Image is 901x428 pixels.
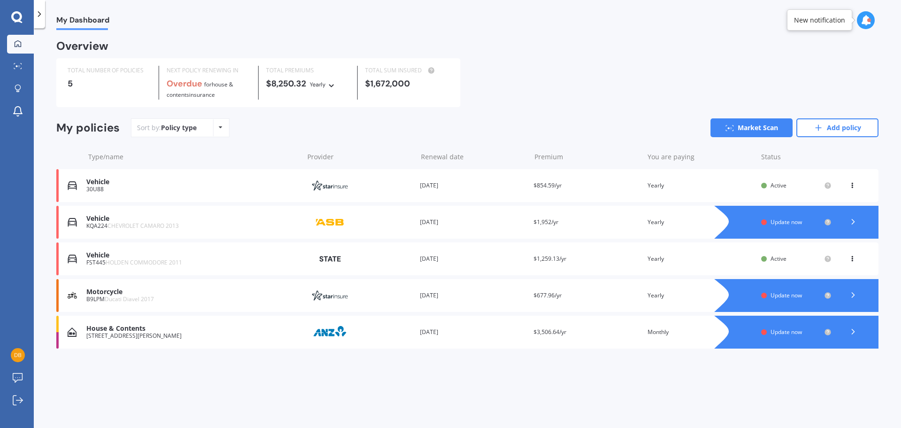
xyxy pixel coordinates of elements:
div: House & Contents [86,325,299,333]
div: Renewal date [421,152,527,162]
div: [DATE] [420,218,526,227]
div: You are paying [648,152,754,162]
div: Yearly [648,218,754,227]
div: My policies [56,121,120,135]
div: Vehicle [86,215,299,223]
div: Monthly [648,327,754,337]
div: [STREET_ADDRESS][PERSON_NAME] [86,333,299,339]
div: TOTAL NUMBER OF POLICIES [68,66,151,75]
span: Active [771,255,786,263]
span: Ducati Diavel 2017 [105,295,154,303]
img: House & Contents [68,327,76,337]
img: State [306,250,353,267]
b: Overdue [167,78,202,89]
div: FST445 [86,259,299,266]
span: My Dashboard [56,16,109,28]
span: $1,952/yr [534,218,558,226]
div: 5 [68,79,151,88]
div: Provider [307,152,413,162]
div: Policy type [161,123,197,132]
div: $1,672,000 [365,79,449,88]
div: Type/name [88,152,300,162]
div: Motorcycle [86,288,299,296]
div: Sort by: [137,123,197,132]
div: Premium [534,152,641,162]
div: NEXT POLICY RENEWING IN [167,66,250,75]
div: $8,250.32 [266,79,350,89]
a: Add policy [796,118,878,137]
img: Vehicle [68,218,77,227]
div: [DATE] [420,254,526,264]
div: Status [761,152,832,162]
div: [DATE] [420,327,526,337]
div: New notification [794,16,845,25]
img: dd8bcd76f3481f59ee312b48c4090b55 [11,348,25,362]
span: CHEVROLET CAMARO 2013 [107,222,179,230]
span: Update now [771,218,802,226]
a: Market Scan [710,118,793,137]
div: [DATE] [420,291,526,300]
span: Update now [771,328,802,336]
div: Yearly [648,181,754,190]
img: ASB [306,213,353,231]
span: $854.59/yr [534,181,562,189]
img: Star Insure [306,177,353,195]
img: ANZ [306,323,353,341]
span: $3,506.64/yr [534,328,566,336]
div: 30U88 [86,186,299,193]
div: TOTAL PREMIUMS [266,66,350,75]
div: Vehicle [86,178,299,186]
span: HOLDEN COMMODORE 2011 [106,258,182,266]
div: Yearly [648,254,754,264]
div: Yearly [648,291,754,300]
img: Vehicle [68,254,77,264]
div: TOTAL SUM INSURED [365,66,449,75]
div: B9LPM [86,296,299,303]
div: KQA224 [86,223,299,229]
div: Yearly [310,80,326,89]
span: $677.96/yr [534,291,562,299]
div: Vehicle [86,251,299,259]
span: $1,259.13/yr [534,255,566,263]
img: Star Insure [306,287,353,304]
div: Overview [56,41,108,51]
div: [DATE] [420,181,526,190]
span: Update now [771,291,802,299]
img: Motorcycle [68,291,77,300]
span: Active [771,181,786,189]
img: Vehicle [68,181,77,190]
